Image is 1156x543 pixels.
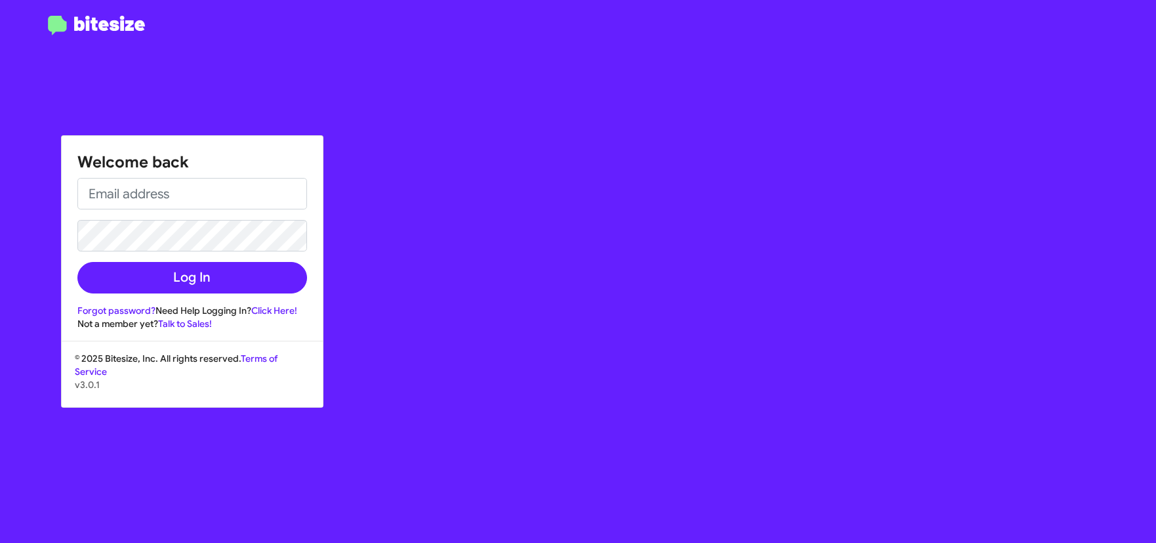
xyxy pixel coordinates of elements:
a: Terms of Service [75,353,278,378]
button: Log In [77,262,307,293]
div: Need Help Logging In? [77,304,307,317]
p: v3.0.1 [75,378,310,391]
div: © 2025 Bitesize, Inc. All rights reserved. [62,352,323,407]
a: Talk to Sales! [158,318,212,330]
a: Forgot password? [77,305,155,316]
div: Not a member yet? [77,317,307,330]
a: Click Here! [251,305,297,316]
input: Email address [77,178,307,209]
h1: Welcome back [77,152,307,173]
